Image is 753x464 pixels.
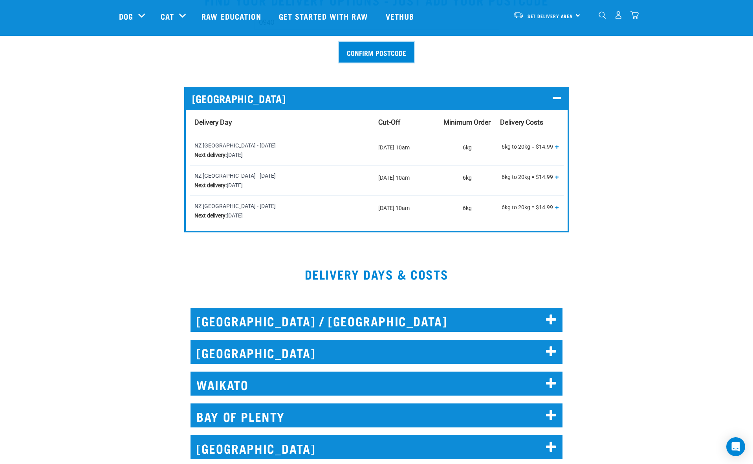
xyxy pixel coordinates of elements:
[555,204,559,210] button: Show all tiers
[500,201,559,215] p: 6kg to 20kg = $14.99 20kg to 40kg = $29.99 Over 40kg = $44.99
[194,141,369,160] div: NZ [GEOGRAPHIC_DATA] - [DATE] [DATE]
[191,372,562,396] h2: WAIKATO
[192,92,286,105] span: [GEOGRAPHIC_DATA]
[194,171,369,190] div: NZ [GEOGRAPHIC_DATA] - [DATE] [DATE]
[194,152,227,158] strong: Next delivery:
[271,0,378,32] a: Get started with Raw
[191,403,562,427] h2: BAY OF PLENTY
[555,173,559,180] span: +
[119,10,133,22] a: Dog
[500,171,559,185] p: 6kg to 20kg = $14.99 20kg to 40kg = $29.99 Over 40kg = $44.99
[555,203,559,211] span: +
[528,15,573,17] span: Set Delivery Area
[599,11,606,19] img: home-icon-1@2x.png
[194,0,271,32] a: Raw Education
[555,143,559,150] button: Show all tiers
[495,110,563,135] th: Delivery Costs
[374,195,439,226] td: [DATE] 10am
[439,195,495,226] td: 6kg
[161,10,174,22] a: Cat
[190,110,374,135] th: Delivery Day
[374,110,439,135] th: Cut-Off
[191,308,562,332] h2: [GEOGRAPHIC_DATA] / [GEOGRAPHIC_DATA]
[726,437,745,456] div: Open Intercom Messenger
[194,182,227,188] strong: Next delivery:
[555,142,559,150] span: +
[378,0,424,32] a: Vethub
[192,92,561,105] p: [GEOGRAPHIC_DATA]
[194,212,227,219] strong: Next delivery:
[439,135,495,165] td: 6kg
[630,11,639,19] img: home-icon@2x.png
[374,135,439,165] td: [DATE] 10am
[191,435,562,459] h2: [GEOGRAPHIC_DATA]
[439,165,495,195] td: 6kg
[339,42,414,63] input: Confirm postcode
[614,11,623,19] img: user.png
[439,110,495,135] th: Minimum Order
[194,201,369,220] div: NZ [GEOGRAPHIC_DATA] - [DATE] [DATE]
[555,173,559,180] button: Show all tiers
[513,11,524,18] img: van-moving.png
[500,141,559,155] p: 6kg to 20kg = $14.99 20kg to 40kg = $29.99 Over 40kg = $44.99
[191,340,562,364] h2: [GEOGRAPHIC_DATA]
[374,165,439,195] td: [DATE] 10am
